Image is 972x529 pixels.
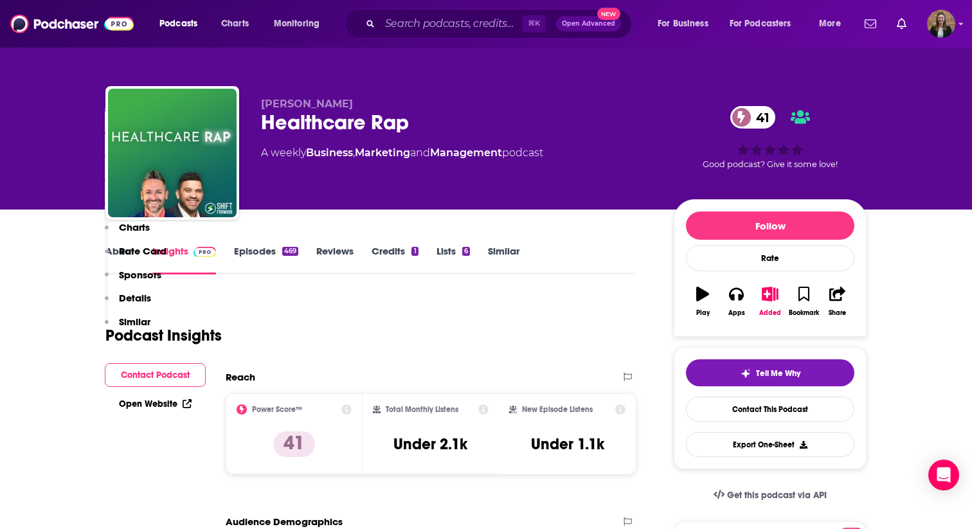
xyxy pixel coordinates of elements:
[789,309,819,317] div: Bookmark
[674,98,867,177] div: 41Good podcast? Give it some love!
[743,106,776,129] span: 41
[703,480,837,511] a: Get this podcast via API
[686,359,854,386] button: tell me why sparkleTell Me Why
[686,211,854,240] button: Follow
[686,432,854,457] button: Export One-Sheet
[252,405,302,414] h2: Power Score™
[686,245,854,271] div: Rate
[556,16,621,31] button: Open AdvancedNew
[316,245,354,274] a: Reviews
[658,15,708,33] span: For Business
[819,15,841,33] span: More
[306,147,353,159] a: Business
[927,10,955,38] span: Logged in as k_burns
[829,309,846,317] div: Share
[462,247,470,256] div: 6
[927,10,955,38] button: Show profile menu
[221,15,249,33] span: Charts
[105,316,150,339] button: Similar
[810,13,857,34] button: open menu
[150,13,214,34] button: open menu
[119,245,166,257] p: Rate Card
[261,98,353,110] span: [PERSON_NAME]
[562,21,615,27] span: Open Advanced
[721,13,810,34] button: open menu
[860,13,881,35] a: Show notifications dropdown
[787,278,820,325] button: Bookmark
[226,371,255,383] h2: Reach
[410,147,430,159] span: and
[357,9,644,39] div: Search podcasts, credits, & more...
[213,13,256,34] a: Charts
[234,245,298,274] a: Episodes469
[488,245,519,274] a: Similar
[756,368,800,379] span: Tell Me Why
[105,269,161,292] button: Sponsors
[892,13,912,35] a: Show notifications dropdown
[119,269,161,281] p: Sponsors
[522,15,546,32] span: ⌘ K
[730,106,776,129] a: 41
[437,245,470,274] a: Lists6
[119,292,151,304] p: Details
[386,405,458,414] h2: Total Monthly Listens
[261,145,543,161] div: A weekly podcast
[105,363,206,387] button: Contact Podcast
[821,278,854,325] button: Share
[105,245,166,269] button: Rate Card
[759,309,781,317] div: Added
[430,147,502,159] a: Management
[119,399,192,409] a: Open Website
[703,159,838,169] span: Good podcast? Give it some love!
[741,368,751,379] img: tell me why sparkle
[753,278,787,325] button: Added
[730,15,791,33] span: For Podcasters
[719,278,753,325] button: Apps
[226,516,343,528] h2: Audience Demographics
[928,460,959,490] div: Open Intercom Messenger
[265,13,336,34] button: open menu
[108,89,237,217] img: Healthcare Rap
[119,316,150,328] p: Similar
[10,12,134,36] img: Podchaser - Follow, Share and Rate Podcasts
[274,15,319,33] span: Monitoring
[380,13,522,34] input: Search podcasts, credits, & more...
[522,405,593,414] h2: New Episode Listens
[353,147,355,159] span: ,
[105,292,151,316] button: Details
[686,397,854,422] a: Contact This Podcast
[372,245,418,274] a: Credits1
[159,15,197,33] span: Podcasts
[696,309,710,317] div: Play
[282,247,298,256] div: 469
[727,490,827,501] span: Get this podcast via API
[393,435,467,454] h3: Under 2.1k
[927,10,955,38] img: User Profile
[273,431,315,457] p: 41
[531,435,604,454] h3: Under 1.1k
[411,247,418,256] div: 1
[649,13,724,34] button: open menu
[686,278,719,325] button: Play
[728,309,745,317] div: Apps
[355,147,410,159] a: Marketing
[597,8,620,20] span: New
